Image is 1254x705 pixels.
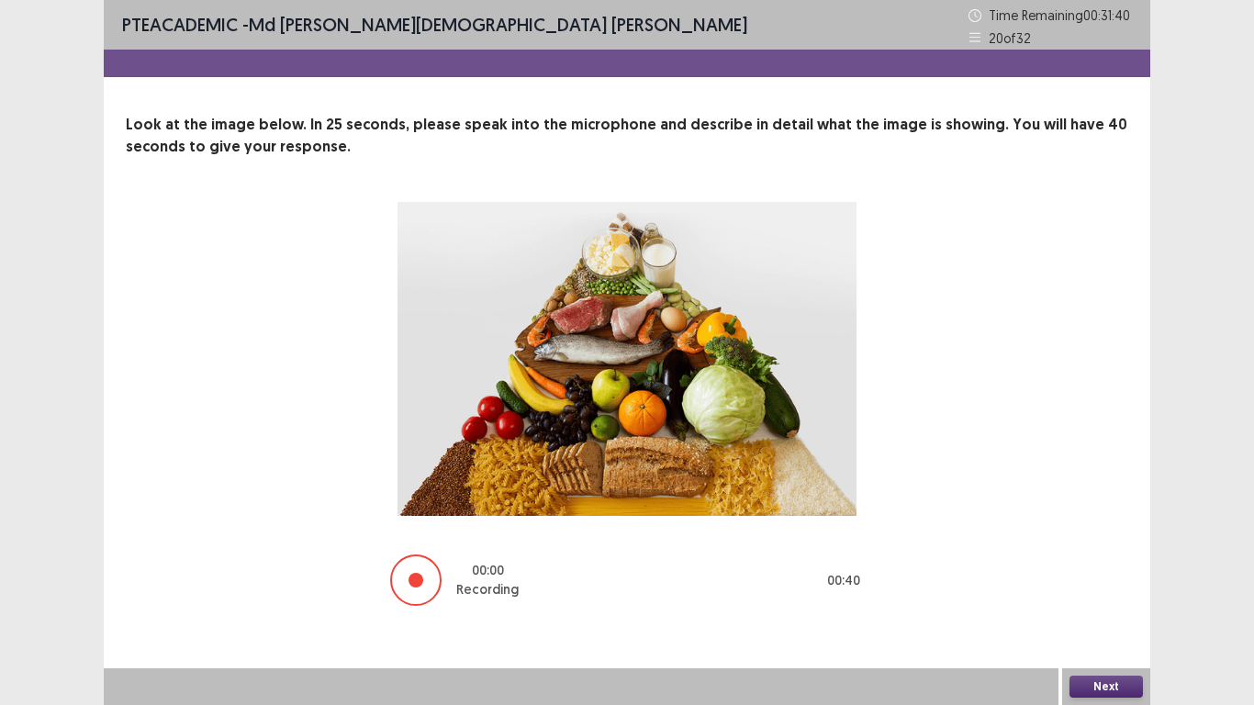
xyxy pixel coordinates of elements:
p: 20 of 32 [989,28,1031,48]
span: PTE academic [122,13,238,36]
img: image-description [397,202,857,516]
p: Recording [456,580,519,599]
p: Time Remaining 00 : 31 : 40 [989,6,1132,25]
button: Next [1069,676,1143,698]
p: - Md [PERSON_NAME][DEMOGRAPHIC_DATA] [PERSON_NAME] [122,11,747,39]
p: Look at the image below. In 25 seconds, please speak into the microphone and describe in detail w... [126,114,1128,158]
p: 00 : 40 [827,571,860,590]
p: 00 : 00 [472,561,504,580]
